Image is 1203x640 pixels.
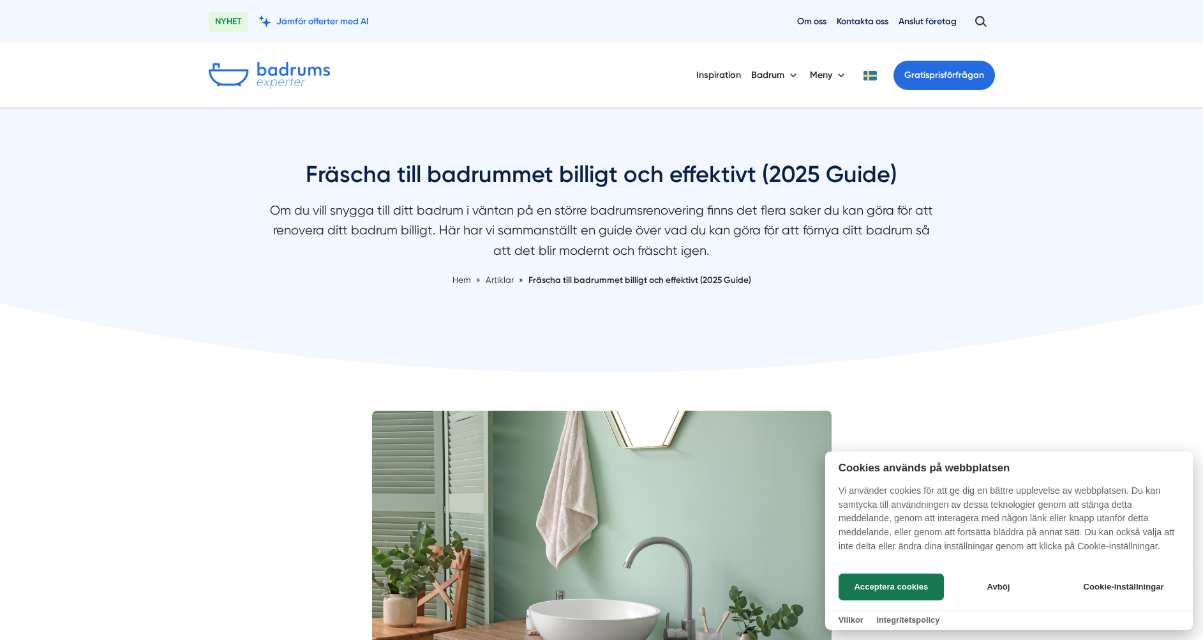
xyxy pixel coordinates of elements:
[876,615,939,625] a: Integritetspolicy
[839,615,863,625] a: Villkor
[948,574,1049,600] button: Avböj
[839,574,944,600] button: Acceptera cookies
[825,484,1193,562] p: Vi använder cookies för att ge dig en bättre upplevelse av webbplatsen. Du kan samtycka till anvä...
[825,462,1193,474] h2: Cookies används på webbplatsen
[1068,574,1179,600] button: Cookie-inställningar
